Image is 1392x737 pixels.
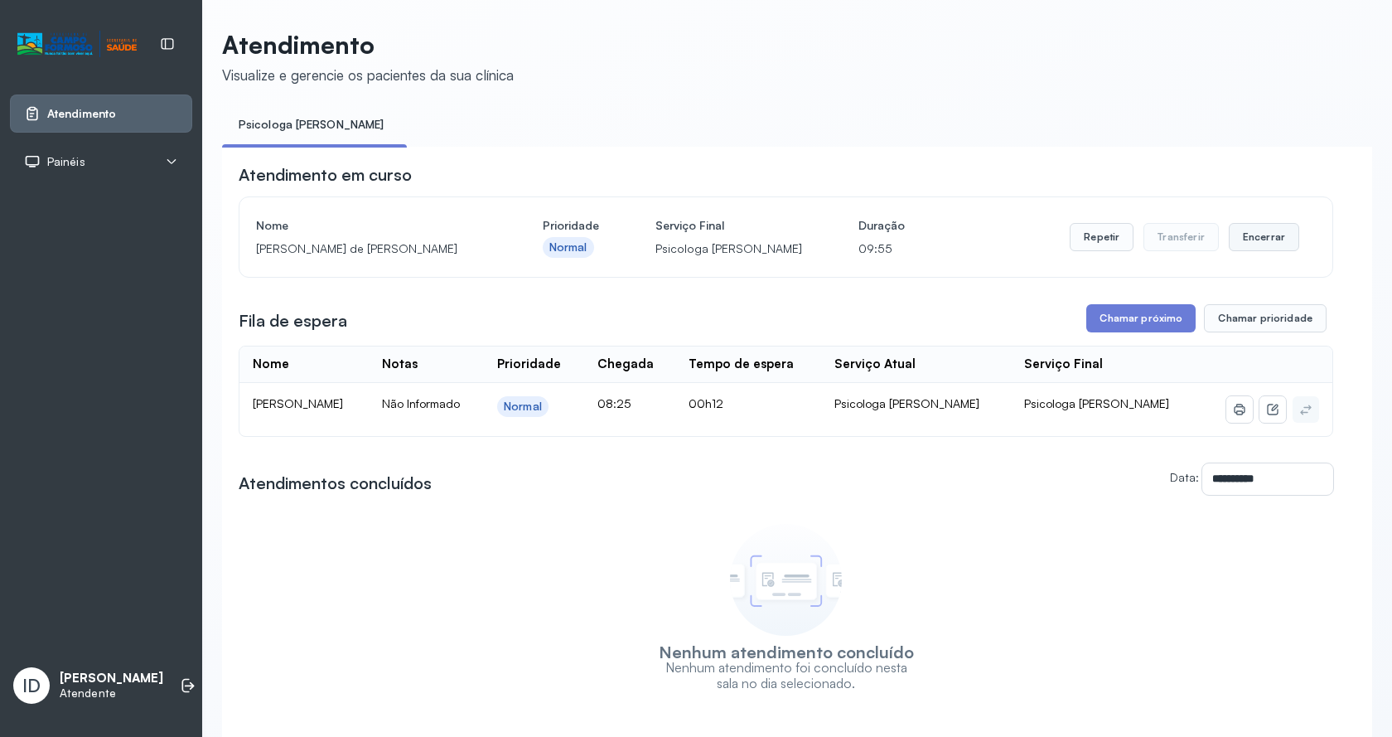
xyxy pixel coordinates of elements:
img: Logotipo do estabelecimento [17,31,137,58]
div: Prioridade [497,356,561,372]
p: Psicologa [PERSON_NAME] [655,237,802,260]
a: Atendimento [24,105,178,122]
button: Repetir [1070,223,1133,251]
div: Visualize e gerencie os pacientes da sua clínica [222,66,514,84]
h3: Atendimentos concluídos [239,472,432,495]
span: [PERSON_NAME] [253,396,343,410]
h4: Duração [858,214,905,237]
a: Psicologa [PERSON_NAME] [222,111,400,138]
span: 08:25 [597,396,631,410]
div: Psicologa [PERSON_NAME] [834,396,998,411]
div: Notas [382,356,418,372]
div: Nome [253,356,289,372]
h4: Prioridade [543,214,599,237]
span: Não Informado [382,396,460,410]
button: Encerrar [1229,223,1299,251]
span: Painéis [47,155,85,169]
button: Transferir [1143,223,1219,251]
h3: Nenhum atendimento concluído [659,644,914,660]
p: [PERSON_NAME] [60,671,163,686]
p: Nenhum atendimento foi concluído nesta sala no dia selecionado. [655,660,916,691]
span: Psicologa [PERSON_NAME] [1024,396,1169,410]
div: Tempo de espera [689,356,794,372]
div: Normal [504,400,542,414]
img: Imagem de empty state [730,524,842,636]
h4: Nome [256,214,486,237]
h3: Atendimento em curso [239,163,412,187]
div: Normal [549,240,587,255]
p: Atendente [60,686,163,701]
button: Chamar prioridade [1204,304,1327,332]
p: Atendimento [222,30,514,60]
h4: Serviço Final [655,214,802,237]
button: Chamar próximo [1086,304,1196,332]
div: Serviço Atual [834,356,916,372]
p: [PERSON_NAME] de [PERSON_NAME] [256,237,486,260]
div: Chegada [597,356,654,372]
span: 00h12 [689,396,723,410]
h3: Fila de espera [239,309,347,332]
span: Atendimento [47,107,116,121]
label: Data: [1170,470,1199,484]
p: 09:55 [858,237,905,260]
div: Serviço Final [1024,356,1103,372]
